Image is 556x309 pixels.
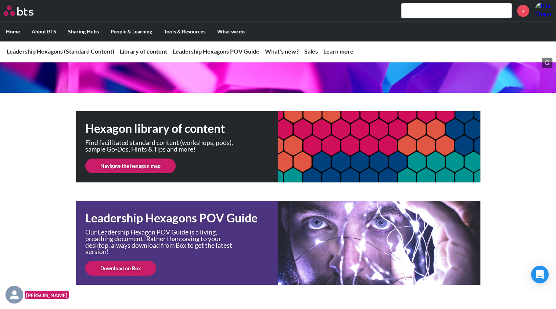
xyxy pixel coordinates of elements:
[323,48,354,55] a: Learn more
[304,48,318,55] a: Sales
[158,22,211,41] label: Tools & Resources
[26,22,62,41] label: About BTS
[4,6,33,16] img: BTS Logo
[85,159,176,173] a: Navigate the hexagon map
[105,22,158,41] label: People & Learning
[25,291,69,299] figcaption: [PERSON_NAME]
[4,6,47,16] a: Go home
[85,210,278,226] h1: Leadership Hexagons POV Guide
[120,48,167,55] a: Library of content
[517,5,529,17] a: +
[85,139,240,152] p: Find facilitated standard content (workshops, pods), sample Go-Dos, Hints & Tips and more!
[211,22,251,41] label: What we do
[6,286,23,303] img: F
[62,22,105,41] label: Sharing Hubs
[265,48,299,55] a: What's new?
[7,48,114,55] a: Leadership Hexagons (Standard Content)
[531,266,549,283] div: Open Intercom Messenger
[535,2,552,19] a: Profile
[85,261,156,276] a: Download on Box
[535,2,552,19] img: Pilar Chaparro
[85,229,240,255] p: Our Leadership Hexagon POV Guide is a living, breathing document! Rather than saving to your desk...
[173,48,259,55] a: Leadership Hexagons POV Guide
[85,120,278,137] h1: Hexagon library of content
